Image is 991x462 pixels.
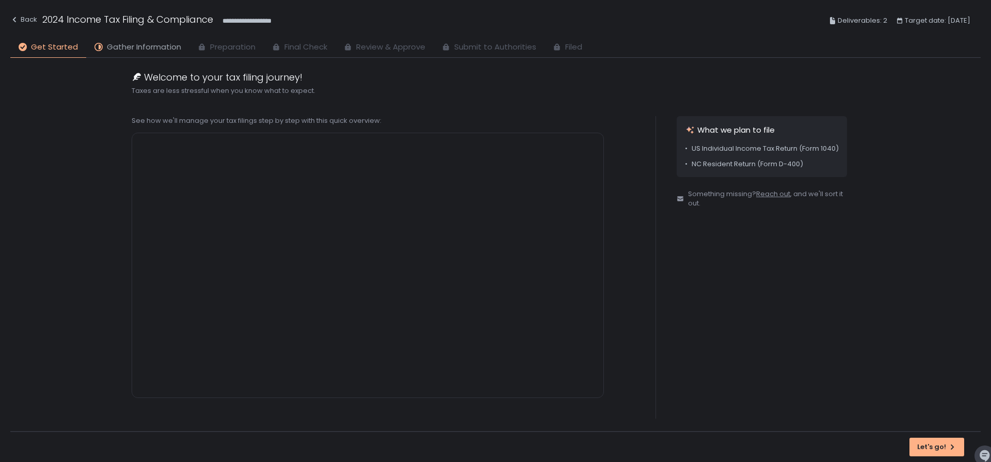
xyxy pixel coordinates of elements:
span: Gather Information [107,41,181,53]
button: Back [10,12,37,29]
div: Back [10,13,37,26]
span: What we plan to file [697,124,775,136]
span: Deliverables: 2 [838,14,887,27]
span: • [685,160,688,169]
span: Final Check [284,41,327,53]
span: Preparation [210,41,255,53]
iframe: What we plan to file [132,133,604,399]
span: • [685,144,688,153]
span: Something missing? , and we'll sort it out. [688,189,847,208]
span: Welcome to your tax filing journey! [144,70,302,84]
span: Target date: [DATE] [905,14,970,27]
span: Let's go! [917,442,946,452]
span: NC Resident Return (Form D-400) [692,160,803,169]
span: Filed [565,41,582,53]
span: US Individual Income Tax Return (Form 1040) [692,144,839,153]
button: Let's go! [909,438,964,456]
div: Taxes are less stressful when you know what to expect. [132,86,859,95]
div: See how we'll manage your tax filings step by step with this quick overview: [132,116,604,125]
h1: 2024 Income Tax Filing & Compliance [42,12,213,26]
a: Reach out [756,189,790,199]
span: Get Started [31,41,78,53]
span: Submit to Authorities [454,41,536,53]
span: Review & Approve [356,41,425,53]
